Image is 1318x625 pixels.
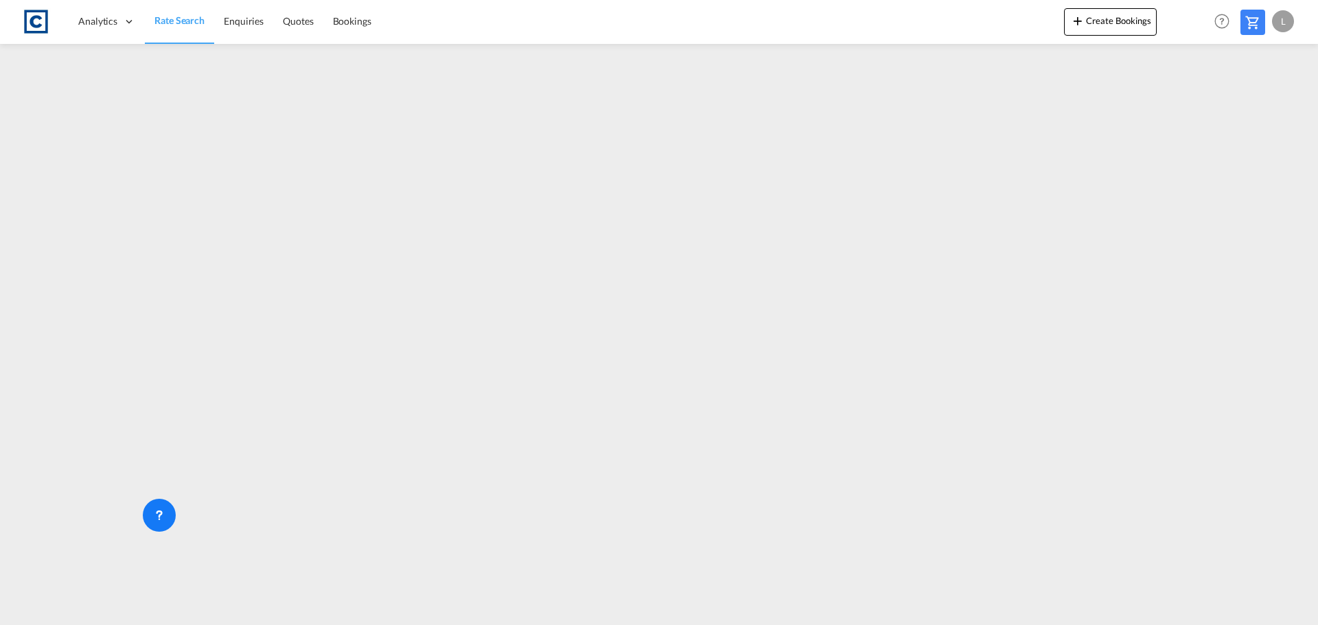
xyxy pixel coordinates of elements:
span: Bookings [333,15,371,27]
img: 1fdb9190129311efbfaf67cbb4249bed.jpeg [21,6,51,37]
div: L [1272,10,1294,32]
span: Enquiries [224,15,264,27]
button: icon-plus 400-fgCreate Bookings [1064,8,1157,36]
div: Help [1210,10,1240,34]
span: Help [1210,10,1234,33]
span: Quotes [283,15,313,27]
span: Rate Search [154,14,205,26]
span: Analytics [78,14,117,28]
md-icon: icon-plus 400-fg [1070,12,1086,29]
